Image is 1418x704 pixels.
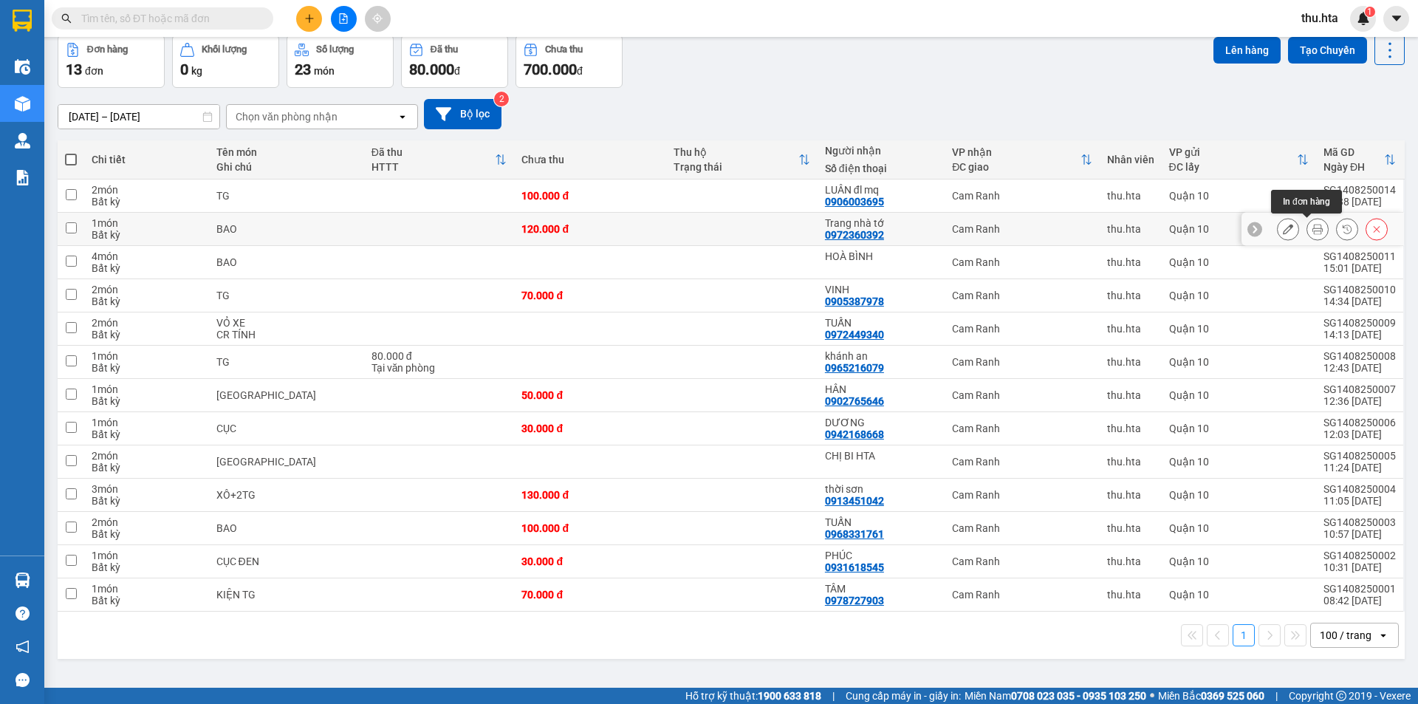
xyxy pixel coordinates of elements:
div: PHÚC [825,550,937,561]
div: VỎ XE [216,317,357,329]
div: Quận 10 [1169,489,1309,501]
div: SG1408250004 [1323,483,1396,495]
span: file-add [338,13,349,24]
span: caret-down [1390,12,1403,25]
div: Đã thu [431,44,458,55]
div: Bất kỳ [92,428,201,440]
sup: 2 [494,92,509,106]
button: file-add [331,6,357,32]
img: warehouse-icon [15,59,30,75]
b: Gửi khách hàng [91,21,146,91]
div: 70.000 đ [521,290,658,301]
button: Lên hàng [1213,37,1281,64]
div: 4 món [92,250,201,262]
span: 13 [66,61,82,78]
span: món [314,65,335,77]
div: 130.000 đ [521,489,658,501]
div: thu.hta [1107,389,1154,401]
div: 0906003695 [825,196,884,208]
div: 12:43 [DATE] [1323,362,1396,374]
div: 0965216079 [825,362,884,374]
div: VP gửi [1169,146,1297,158]
div: HTTT [371,161,496,173]
img: warehouse-icon [15,133,30,148]
strong: 0708 023 035 - 0935 103 250 [1011,690,1146,702]
span: Cung cấp máy in - giấy in: [846,688,961,704]
div: 08:42 [DATE] [1323,595,1396,606]
div: 14:34 [DATE] [1323,295,1396,307]
button: Đơn hàng13đơn [58,35,165,88]
div: BAO [216,223,357,235]
th: Toggle SortBy [364,140,515,180]
div: TX [216,456,357,468]
li: (c) 2017 [124,70,203,89]
div: SG1408250009 [1323,317,1396,329]
img: warehouse-icon [15,573,30,588]
div: 50.000 đ [521,389,658,401]
div: thu.hta [1107,256,1154,268]
div: Quận 10 [1169,223,1309,235]
span: Hỗ trợ kỹ thuật: [685,688,821,704]
div: Bất kỳ [92,462,201,474]
div: Quận 10 [1169,389,1309,401]
div: Sửa đơn hàng [1277,218,1299,240]
span: đơn [85,65,103,77]
div: 1 món [92,583,201,595]
div: Cam Ranh [952,190,1092,202]
div: Cam Ranh [952,389,1092,401]
div: Bất kỳ [92,196,201,208]
div: 0972449340 [825,329,884,341]
div: Số điện thoại [825,163,937,174]
div: 30.000 đ [521,423,658,434]
div: Cam Ranh [952,456,1092,468]
div: Trạng thái [674,161,798,173]
span: đ [454,65,460,77]
button: Bộ lọc [424,99,501,129]
div: Quận 10 [1169,356,1309,368]
div: Bất kỳ [92,595,201,606]
div: 1 món [92,383,201,395]
button: 1 [1233,624,1255,646]
div: Cam Ranh [952,522,1092,534]
div: 100.000 đ [521,522,658,534]
div: TÂM [825,583,937,595]
div: 15:01 [DATE] [1323,262,1396,274]
span: đ [577,65,583,77]
div: 0942168668 [825,428,884,440]
div: Cam Ranh [952,290,1092,301]
div: SG1408250001 [1323,583,1396,595]
div: Bất kỳ [92,362,201,374]
div: XÔ+2TG [216,489,357,501]
span: 80.000 [409,61,454,78]
div: SG1408250005 [1323,450,1396,462]
div: Mã GD [1323,146,1384,158]
img: logo-vxr [13,10,32,32]
span: Miền Nam [965,688,1146,704]
div: Cam Ranh [952,589,1092,601]
div: 0931618545 [825,561,884,573]
div: thu.hta [1107,190,1154,202]
div: Nhân viên [1107,154,1154,165]
div: thời sơn [825,483,937,495]
div: SG1408250014 [1323,184,1396,196]
div: thu.hta [1107,423,1154,434]
div: Quận 10 [1169,323,1309,335]
div: 1 món [92,350,201,362]
strong: 0369 525 060 [1201,690,1264,702]
div: thu.hta [1107,589,1154,601]
sup: 1 [1365,7,1375,17]
button: aim [365,6,391,32]
span: kg [191,65,202,77]
th: Toggle SortBy [666,140,818,180]
div: Bất kỳ [92,528,201,540]
div: 12:03 [DATE] [1323,428,1396,440]
div: Cam Ranh [952,489,1092,501]
div: Khối lượng [202,44,247,55]
div: Bất kỳ [92,229,201,241]
div: Bất kỳ [92,495,201,507]
div: SG1408250010 [1323,284,1396,295]
div: 0905387978 [825,295,884,307]
div: CỤC ĐEN [216,556,357,567]
div: 0913451042 [825,495,884,507]
div: thu.hta [1107,522,1154,534]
